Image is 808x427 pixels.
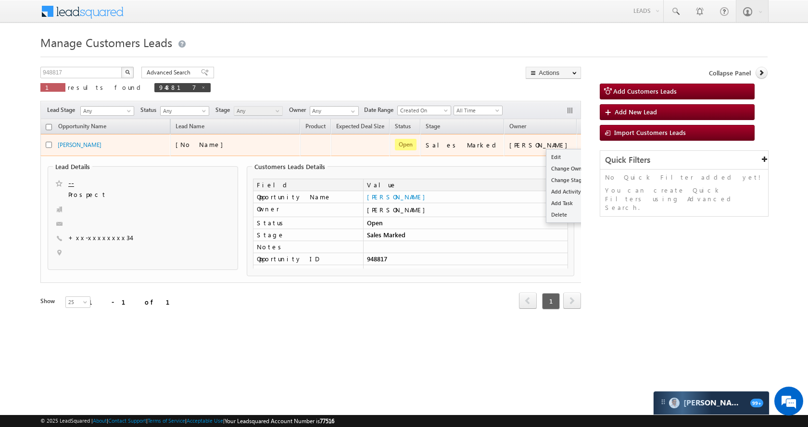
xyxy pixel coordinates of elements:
span: Owner [289,106,310,114]
span: +xx-xxxxxxxx34 [68,233,131,243]
span: Prospect [68,190,184,200]
a: next [563,293,581,309]
a: All Time [454,106,503,115]
legend: Customers Leads Details [252,163,328,171]
span: Product [305,122,326,130]
span: Manage Customers Leads [40,35,172,50]
span: Import Customers Leads [614,128,686,136]
span: Status [140,106,160,114]
a: 25 [65,296,90,308]
a: -- [68,178,74,188]
a: Delete [546,209,594,220]
a: prev [519,293,537,309]
span: results found [68,83,144,91]
span: prev [519,293,537,309]
span: Open [395,139,417,150]
td: 948817 [363,253,568,265]
span: Created On [398,106,448,115]
span: Advanced Search [147,68,193,77]
div: Minimize live chat window [158,5,181,28]
span: 1 [542,293,560,309]
td: Opportunity Name [253,191,363,203]
span: Collapse Panel [709,69,751,77]
a: Add Activity [546,186,594,197]
textarea: Type your message and hit 'Enter' [13,89,176,288]
span: next [563,293,581,309]
em: Start Chat [131,296,175,309]
a: [PERSON_NAME] [367,193,430,201]
div: [PERSON_NAME] [367,206,564,214]
span: 1 [45,83,61,91]
a: [PERSON_NAME] [58,141,101,148]
td: Field [253,179,363,191]
a: Edit [546,151,594,163]
img: carter-drag [659,398,667,406]
a: Terms of Service [148,417,185,424]
td: SGRL Lead ID [253,265,363,277]
a: Acceptable Use [187,417,223,424]
a: Contact Support [108,417,146,424]
a: Expected Deal Size [331,121,389,134]
p: You can create Quick Filters using Advanced Search. [605,186,763,212]
span: © 2025 LeadSquared | | | | | [40,416,334,426]
img: Search [125,70,130,74]
a: Change Stage [546,174,594,186]
a: Created On [397,106,451,115]
input: Check all records [46,124,52,130]
span: 948817 [159,83,196,91]
a: Any [160,106,209,116]
td: Sales Marked [363,229,568,241]
td: Status [253,217,363,229]
span: Opportunity Name [58,122,106,130]
p: No Quick Filter added yet! [605,173,763,182]
div: Chat with us now [50,50,162,63]
div: carter-dragCarter[PERSON_NAME]99+ [653,391,770,415]
span: 25 [66,298,91,306]
span: Any [81,107,131,115]
span: Add New Lead [615,108,657,116]
div: 1 - 1 of 1 [88,296,181,307]
a: Status [390,121,416,134]
span: [No Name] [176,140,228,148]
span: Lead Stage [47,106,79,114]
span: Date Range [364,106,397,114]
span: 99+ [750,399,763,407]
a: Change Owner [546,163,594,174]
div: Quick Filters [600,151,768,170]
td: Opportunity ID [253,253,363,265]
button: Actions [526,67,581,79]
td: Open [363,217,568,229]
a: Any [234,106,283,116]
span: 77516 [320,417,334,425]
span: Expected Deal Size [336,122,384,130]
input: Type to Search [310,106,359,116]
span: Your Leadsquared Account Number is [225,417,334,425]
span: Stage [426,122,440,130]
div: Sales Marked [426,141,500,149]
span: Stage [215,106,234,114]
div: Show [40,297,58,305]
img: d_60004797649_company_0_60004797649 [16,50,40,63]
td: Owner [253,203,363,217]
span: Actions [577,121,606,133]
a: Show All Items [346,107,358,116]
td: Notes [253,241,363,253]
a: Opportunity Name [53,121,111,134]
legend: Lead Details [53,163,92,171]
a: About [93,417,107,424]
a: Add Task [546,197,594,209]
a: Stage [421,121,445,134]
div: [PERSON_NAME] [509,141,572,149]
td: WebsiteTollfree1042 [363,265,568,277]
span: All Time [454,106,500,115]
span: Owner [509,122,526,130]
span: Add Customers Leads [613,87,677,95]
a: Any [80,106,134,116]
td: Stage [253,229,363,241]
span: Any [234,107,280,115]
td: Value [363,179,568,191]
span: Lead Name [171,121,209,134]
span: Any [161,107,206,115]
